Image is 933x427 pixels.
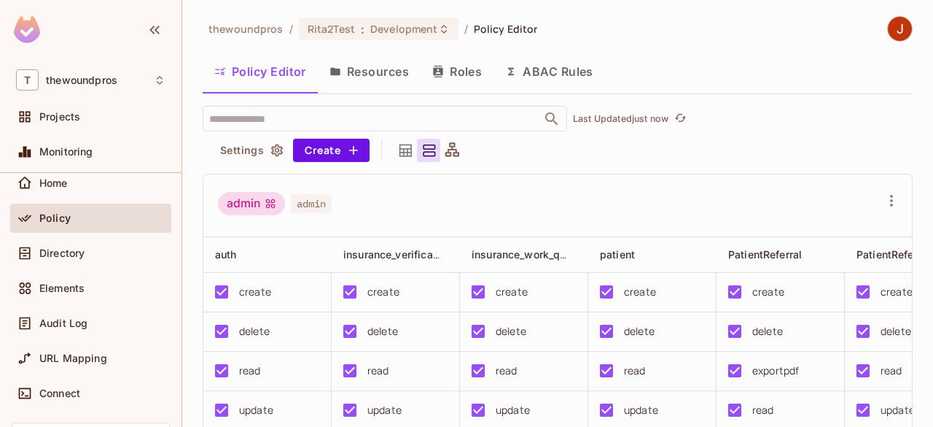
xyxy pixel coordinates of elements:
div: create [367,284,399,300]
span: Workspace: thewoundpros [46,74,117,86]
div: update [624,402,658,418]
span: Elements [39,282,85,294]
div: create [496,284,528,300]
span: patient [600,248,635,261]
li: / [464,22,468,36]
div: update [367,402,402,418]
div: delete [367,323,398,339]
span: URL Mapping [39,353,107,364]
span: Home [39,177,68,189]
button: Policy Editor [203,53,318,90]
span: T [16,69,39,91]
li: / [289,22,293,36]
div: create [752,284,784,300]
div: create [881,284,913,300]
div: update [496,402,530,418]
span: Monitoring [39,146,93,158]
div: delete [624,323,655,339]
span: Directory [39,247,85,259]
div: delete [752,323,783,339]
span: insurance_verification [343,247,451,261]
div: read [496,363,518,379]
button: Open [542,109,562,129]
span: Policy [39,212,71,224]
div: create [239,284,271,300]
span: the active workspace [208,22,284,36]
div: create [624,284,656,300]
img: Javier Amador [888,17,912,41]
button: Roles [421,53,493,90]
div: delete [239,323,270,339]
span: Policy Editor [474,22,538,36]
span: Projects [39,111,80,123]
div: read [752,402,774,418]
button: Create [293,139,370,162]
div: delete [496,323,526,339]
span: PatientReferral [728,248,802,261]
span: Rita2Test [308,22,355,36]
span: Development [370,22,437,36]
span: insurance_work_queue [472,247,584,261]
button: Settings [214,139,287,162]
span: : [360,23,365,35]
div: read [881,363,902,379]
p: Last Updated just now [573,113,668,125]
div: update [239,402,273,418]
div: delete [881,323,911,339]
span: Click to refresh data [668,110,689,128]
div: admin [218,192,285,215]
div: read [624,363,646,379]
span: refresh [674,112,687,126]
div: read [367,363,389,379]
span: Connect [39,388,80,399]
span: auth [215,248,237,261]
button: ABAC Rules [493,53,605,90]
span: admin [291,194,332,213]
div: read [239,363,261,379]
span: Audit Log [39,318,87,329]
button: refresh [671,110,689,128]
div: exportpdf [752,363,799,379]
button: Resources [318,53,421,90]
img: SReyMgAAAABJRU5ErkJggg== [14,16,40,43]
div: update [881,402,915,418]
